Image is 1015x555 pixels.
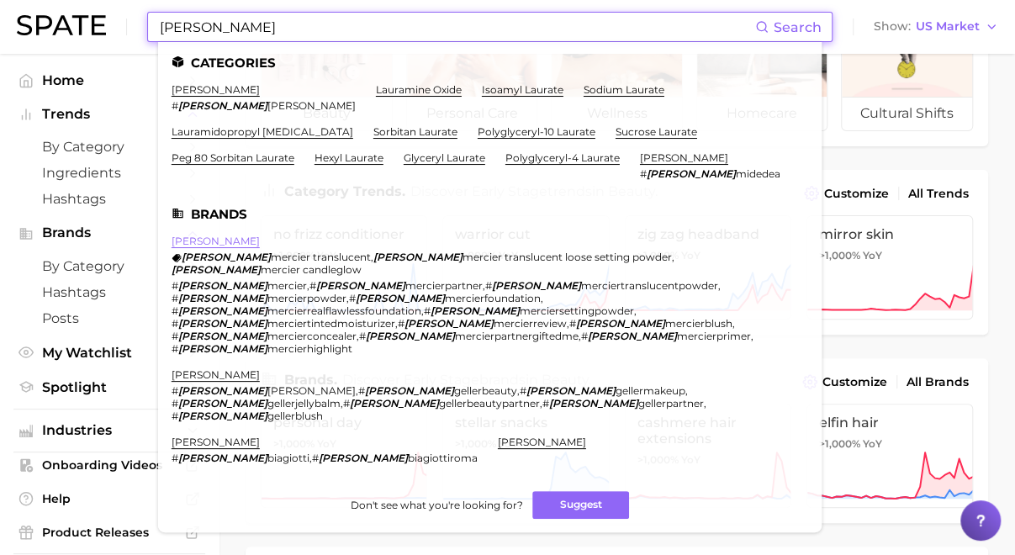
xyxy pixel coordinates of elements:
[904,182,973,205] a: All Trends
[178,342,267,355] em: [PERSON_NAME]
[863,437,882,451] span: YoY
[492,279,581,292] em: [PERSON_NAME]
[916,22,980,31] span: US Market
[172,452,178,464] span: #
[350,499,522,511] span: Don't see what you're looking for?
[736,167,780,180] span: midedea
[431,304,520,317] em: [PERSON_NAME]
[172,452,478,464] div: ,
[774,19,822,35] span: Search
[267,292,346,304] span: mercierpowder
[439,397,540,410] span: gellerbeautypartner
[526,384,616,397] em: [PERSON_NAME]
[42,457,177,473] span: Onboarding Videos
[549,397,638,410] em: [PERSON_NAME]
[267,99,356,112] span: [PERSON_NAME]
[640,151,728,164] a: [PERSON_NAME]
[404,151,485,164] a: glyceryl laurate
[398,317,404,330] span: #
[172,304,178,317] span: #
[677,330,751,342] span: mercierprimer
[874,22,911,31] span: Show
[494,317,567,330] span: mercierreview
[616,384,685,397] span: gellermakeup
[640,167,647,180] span: #
[13,186,205,212] a: Hashtags
[271,251,371,263] span: mercier translucent
[485,279,492,292] span: #
[42,258,177,274] span: by Category
[841,12,973,131] a: cultural shifts
[455,330,579,342] span: mercierpartnergiftedme
[819,226,960,242] span: mirror skin
[267,410,323,422] span: gellerblush
[13,67,205,93] a: Home
[13,253,205,279] a: by Category
[42,379,177,395] span: Spotlight
[178,410,267,422] em: [PERSON_NAME]
[172,99,178,112] span: #
[178,384,267,397] em: [PERSON_NAME]
[42,72,177,88] span: Home
[172,368,260,381] a: [PERSON_NAME]
[13,520,205,545] a: Product Releases
[13,279,205,305] a: Hashtags
[505,151,620,164] a: polyglyceryl-4 laurate
[42,165,177,181] span: Ingredients
[13,374,205,400] a: Spotlight
[800,182,893,205] button: Customize
[172,330,178,342] span: #
[312,452,319,464] span: #
[408,452,478,464] span: biagiottiroma
[806,215,973,320] a: mirror skin>1,000% YoY
[350,397,439,410] em: [PERSON_NAME]
[638,397,704,410] span: gellerpartner
[520,384,526,397] span: #
[172,151,294,164] a: peg 80 sorbitan laurate
[178,304,267,317] em: [PERSON_NAME]
[454,384,517,397] span: gellerbeauty
[172,279,788,355] div: , , , , , , , , , , , , ,
[665,317,732,330] span: mercierblush
[349,292,356,304] span: #
[42,284,177,300] span: Hashtags
[13,418,205,443] button: Industries
[315,151,383,164] a: hexyl laurate
[172,317,178,330] span: #
[588,330,677,342] em: [PERSON_NAME]
[178,452,267,464] em: [PERSON_NAME]
[819,249,860,262] span: >1,000%
[172,279,178,292] span: #
[842,97,972,130] span: cultural shifts
[822,375,887,389] span: Customize
[356,292,445,304] em: [PERSON_NAME]
[172,55,808,70] li: Categories
[616,125,697,138] a: sucrose laurate
[178,330,267,342] em: [PERSON_NAME]
[267,304,421,317] span: mercierrealflawlessfoundation
[267,452,309,464] span: biagiotti
[42,423,177,438] span: Industries
[42,191,177,207] span: Hashtags
[463,251,672,263] span: mercier translucent loose setting powder
[498,436,586,448] a: [PERSON_NAME]
[13,160,205,186] a: Ingredients
[365,384,454,397] em: [PERSON_NAME]
[902,371,973,394] a: All Brands
[13,134,205,160] a: by Category
[908,187,969,201] span: All Trends
[172,235,260,247] a: [PERSON_NAME]
[316,279,405,292] em: [PERSON_NAME]
[42,310,177,326] span: Posts
[42,491,177,506] span: Help
[178,99,267,112] em: [PERSON_NAME]
[158,13,755,41] input: Search here for a brand, industry, or ingredient
[520,304,634,317] span: merciersettingpowder
[532,491,629,519] button: Suggest
[42,345,177,361] span: My Watchlist
[42,225,177,240] span: Brands
[261,263,362,276] span: mercier candleglow
[319,452,408,464] em: [PERSON_NAME]
[819,437,860,450] span: >1,000%
[178,279,267,292] em: [PERSON_NAME]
